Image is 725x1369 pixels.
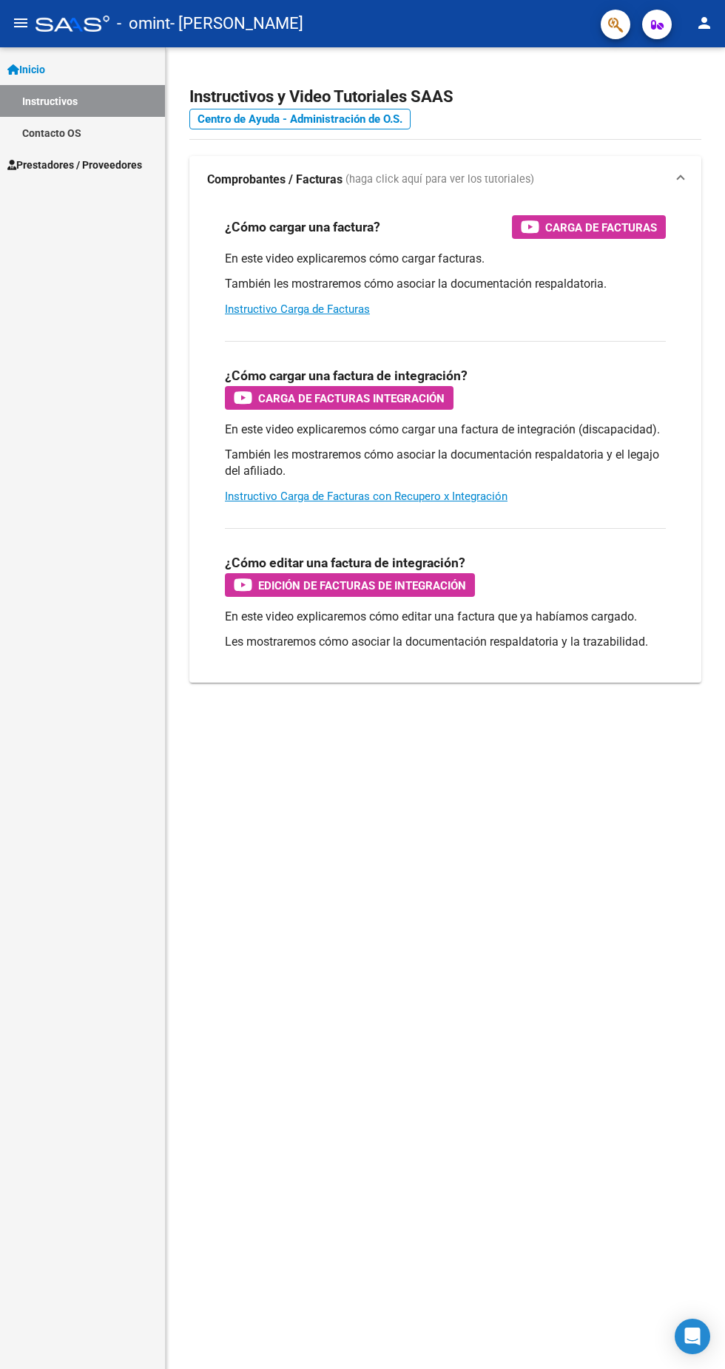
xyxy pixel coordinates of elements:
[225,573,475,597] button: Edición de Facturas de integración
[207,172,343,188] strong: Comprobantes / Facturas
[225,386,453,410] button: Carga de Facturas Integración
[7,157,142,173] span: Prestadores / Proveedores
[545,218,657,237] span: Carga de Facturas
[695,14,713,32] mat-icon: person
[7,61,45,78] span: Inicio
[225,251,666,267] p: En este video explicaremos cómo cargar facturas.
[258,576,466,595] span: Edición de Facturas de integración
[225,422,666,438] p: En este video explicaremos cómo cargar una factura de integración (discapacidad).
[225,365,468,386] h3: ¿Cómo cargar una factura de integración?
[225,302,370,316] a: Instructivo Carga de Facturas
[189,109,411,129] a: Centro de Ayuda - Administración de O.S.
[258,389,445,408] span: Carga de Facturas Integración
[225,447,666,479] p: También les mostraremos cómo asociar la documentación respaldatoria y el legajo del afiliado.
[225,490,507,503] a: Instructivo Carga de Facturas con Recupero x Integración
[512,215,666,239] button: Carga de Facturas
[225,634,666,650] p: Les mostraremos cómo asociar la documentación respaldatoria y la trazabilidad.
[225,609,666,625] p: En este video explicaremos cómo editar una factura que ya habíamos cargado.
[345,172,534,188] span: (haga click aquí para ver los tutoriales)
[189,203,701,683] div: Comprobantes / Facturas (haga click aquí para ver los tutoriales)
[12,14,30,32] mat-icon: menu
[189,83,701,111] h2: Instructivos y Video Tutoriales SAAS
[189,156,701,203] mat-expansion-panel-header: Comprobantes / Facturas (haga click aquí para ver los tutoriales)
[225,217,380,237] h3: ¿Cómo cargar una factura?
[117,7,170,40] span: - omint
[170,7,303,40] span: - [PERSON_NAME]
[225,552,465,573] h3: ¿Cómo editar una factura de integración?
[675,1319,710,1354] div: Open Intercom Messenger
[225,276,666,292] p: También les mostraremos cómo asociar la documentación respaldatoria.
